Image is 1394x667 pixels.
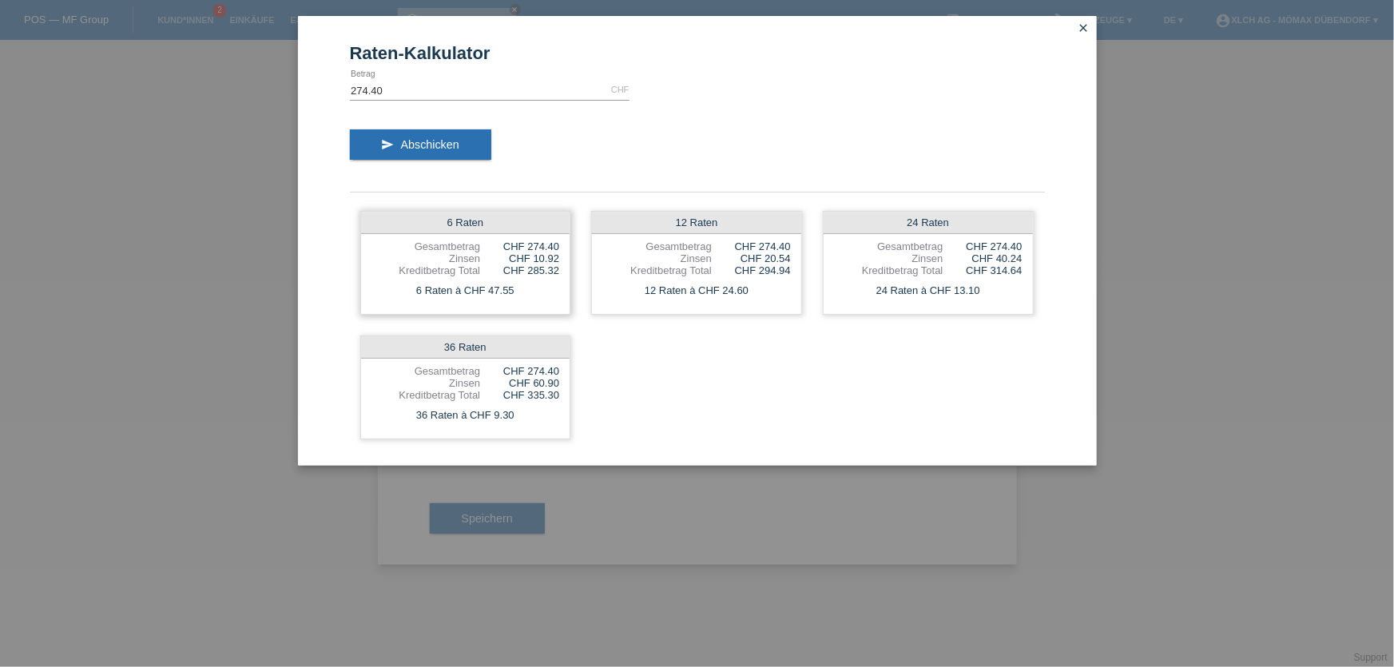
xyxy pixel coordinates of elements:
[371,365,481,377] div: Gesamtbetrag
[712,240,791,252] div: CHF 274.40
[602,252,712,264] div: Zinsen
[350,43,1045,63] h1: Raten-Kalkulator
[611,85,629,94] div: CHF
[943,264,1023,276] div: CHF 314.64
[834,252,943,264] div: Zinsen
[824,212,1033,234] div: 24 Raten
[592,212,801,234] div: 12 Raten
[1078,22,1090,34] i: close
[371,377,481,389] div: Zinsen
[712,264,791,276] div: CHF 294.94
[361,280,570,301] div: 6 Raten à CHF 47.55
[480,377,559,389] div: CHF 60.90
[602,240,712,252] div: Gesamtbetrag
[712,252,791,264] div: CHF 20.54
[382,138,395,151] i: send
[371,240,481,252] div: Gesamtbetrag
[480,240,559,252] div: CHF 274.40
[592,280,801,301] div: 12 Raten à CHF 24.60
[834,240,943,252] div: Gesamtbetrag
[480,252,559,264] div: CHF 10.92
[371,252,481,264] div: Zinsen
[943,240,1023,252] div: CHF 274.40
[371,264,481,276] div: Kreditbetrag Total
[361,336,570,359] div: 36 Raten
[943,252,1023,264] div: CHF 40.24
[834,264,943,276] div: Kreditbetrag Total
[361,212,570,234] div: 6 Raten
[480,365,559,377] div: CHF 274.40
[361,405,570,426] div: 36 Raten à CHF 9.30
[401,138,459,151] span: Abschicken
[480,389,559,401] div: CHF 335.30
[350,129,491,160] button: send Abschicken
[1074,20,1094,38] a: close
[371,389,481,401] div: Kreditbetrag Total
[824,280,1033,301] div: 24 Raten à CHF 13.10
[602,264,712,276] div: Kreditbetrag Total
[480,264,559,276] div: CHF 285.32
